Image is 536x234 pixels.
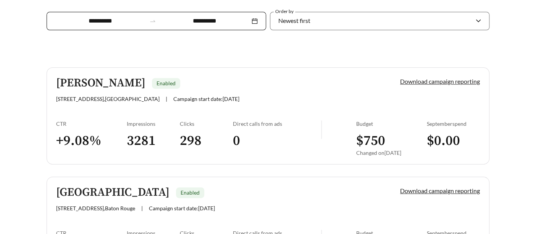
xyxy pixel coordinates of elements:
h3: 3281 [127,132,180,149]
div: Clicks [180,120,233,127]
img: line [321,120,322,139]
a: [PERSON_NAME]Enabled[STREET_ADDRESS],[GEOGRAPHIC_DATA]|Campaign start date:[DATE]Download campaig... [47,67,489,164]
span: | [166,96,167,102]
div: Changed on [DATE] [356,149,427,156]
span: [STREET_ADDRESS] , Baton Rouge [56,205,135,211]
h3: $ 750 [356,132,427,149]
span: Campaign start date: [DATE] [173,96,239,102]
a: Download campaign reporting [400,78,480,85]
h3: 298 [180,132,233,149]
span: Enabled [157,80,176,86]
div: Direct calls from ads [233,120,321,127]
div: Budget [356,120,427,127]
h5: [PERSON_NAME] [56,77,145,89]
span: [STREET_ADDRESS] , [GEOGRAPHIC_DATA] [56,96,160,102]
span: Newest first [278,17,310,24]
div: Impressions [127,120,180,127]
span: | [141,205,143,211]
h3: + 9.08 % [56,132,127,149]
span: to [149,18,156,24]
div: September spend [427,120,480,127]
span: Enabled [181,189,200,196]
h3: 0 [233,132,321,149]
a: Download campaign reporting [400,187,480,194]
span: Campaign start date: [DATE] [149,205,215,211]
span: swap-right [149,18,156,24]
h5: [GEOGRAPHIC_DATA] [56,186,170,199]
div: CTR [56,120,127,127]
h3: $ 0.00 [427,132,480,149]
